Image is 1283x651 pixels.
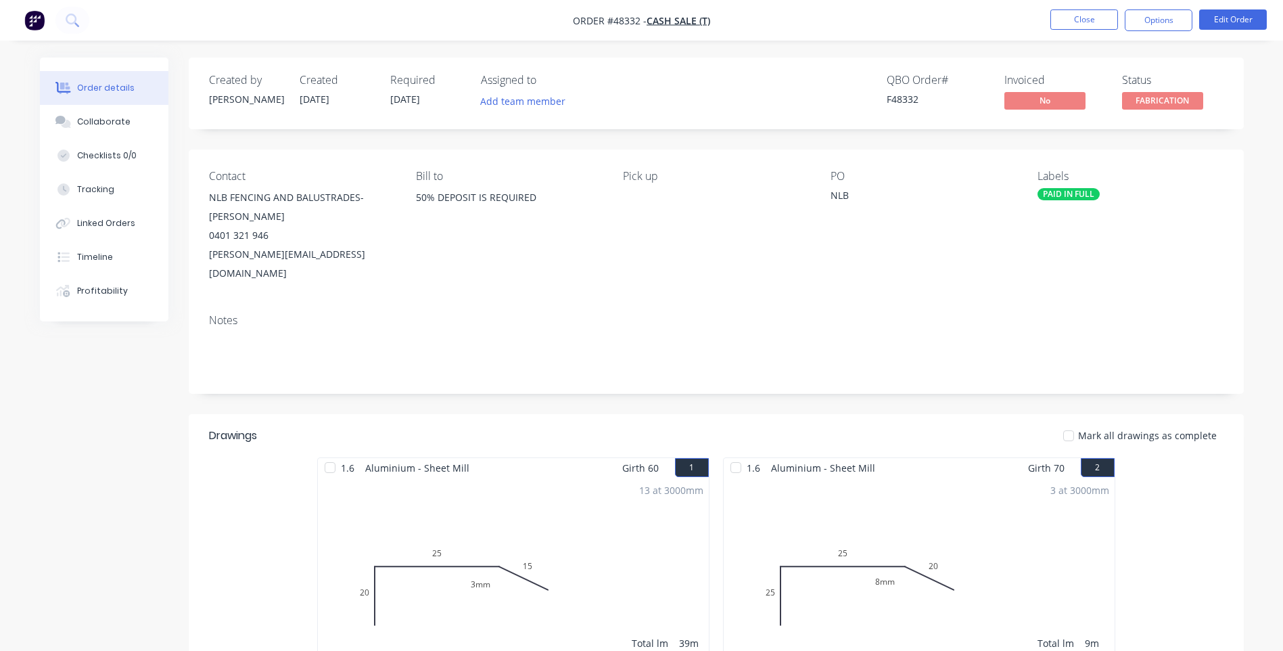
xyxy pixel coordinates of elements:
[77,251,113,263] div: Timeline
[77,285,128,297] div: Profitability
[473,92,572,110] button: Add team member
[40,139,168,173] button: Checklists 0/0
[209,170,394,183] div: Contact
[24,10,45,30] img: Factory
[77,82,135,94] div: Order details
[360,458,475,478] span: Aluminium - Sheet Mill
[1004,74,1106,87] div: Invoiced
[335,458,360,478] span: 1.6
[481,74,616,87] div: Assigned to
[209,188,394,226] div: NLB FENCING AND BALUSTRADES- [PERSON_NAME]
[632,636,668,650] div: Total lm
[1199,9,1267,30] button: Edit Order
[390,74,465,87] div: Required
[1050,483,1109,497] div: 3 at 3000mm
[77,217,135,229] div: Linked Orders
[887,74,988,87] div: QBO Order #
[1078,428,1217,443] span: Mark all drawings as complete
[40,206,168,240] button: Linked Orders
[416,188,601,231] div: 50% DEPOSIT IS REQUIRED
[1085,636,1109,650] div: 9m
[1037,188,1100,200] div: PAID IN FULL
[416,188,601,207] div: 50% DEPOSIT IS REQUIRED
[675,458,709,477] button: 1
[481,92,573,110] button: Add team member
[1122,92,1203,112] button: FABRICATION
[573,14,647,27] span: Order #48332 -
[647,14,710,27] a: CASH SALE (T)
[766,458,881,478] span: Aluminium - Sheet Mill
[679,636,703,650] div: 39m
[209,428,257,444] div: Drawings
[416,170,601,183] div: Bill to
[209,245,394,283] div: [PERSON_NAME][EMAIL_ADDRESS][DOMAIN_NAME]
[209,188,394,283] div: NLB FENCING AND BALUSTRADES- [PERSON_NAME]0401 321 946[PERSON_NAME][EMAIL_ADDRESS][DOMAIN_NAME]
[300,93,329,106] span: [DATE]
[623,170,808,183] div: Pick up
[1004,92,1086,109] span: No
[639,483,703,497] div: 13 at 3000mm
[300,74,374,87] div: Created
[1081,458,1115,477] button: 2
[1037,636,1074,650] div: Total lm
[40,240,168,274] button: Timeline
[1125,9,1192,31] button: Options
[1050,9,1118,30] button: Close
[209,92,283,106] div: [PERSON_NAME]
[831,188,1000,207] div: NLB
[40,71,168,105] button: Order details
[40,105,168,139] button: Collaborate
[1037,170,1223,183] div: Labels
[77,150,137,162] div: Checklists 0/0
[77,116,131,128] div: Collaborate
[1122,92,1203,109] span: FABRICATION
[40,173,168,206] button: Tracking
[390,93,420,106] span: [DATE]
[1028,458,1065,478] span: Girth 70
[741,458,766,478] span: 1.6
[831,170,1016,183] div: PO
[209,226,394,245] div: 0401 321 946
[1122,74,1223,87] div: Status
[40,274,168,308] button: Profitability
[209,74,283,87] div: Created by
[77,183,114,196] div: Tracking
[622,458,659,478] span: Girth 60
[209,314,1223,327] div: Notes
[887,92,988,106] div: F48332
